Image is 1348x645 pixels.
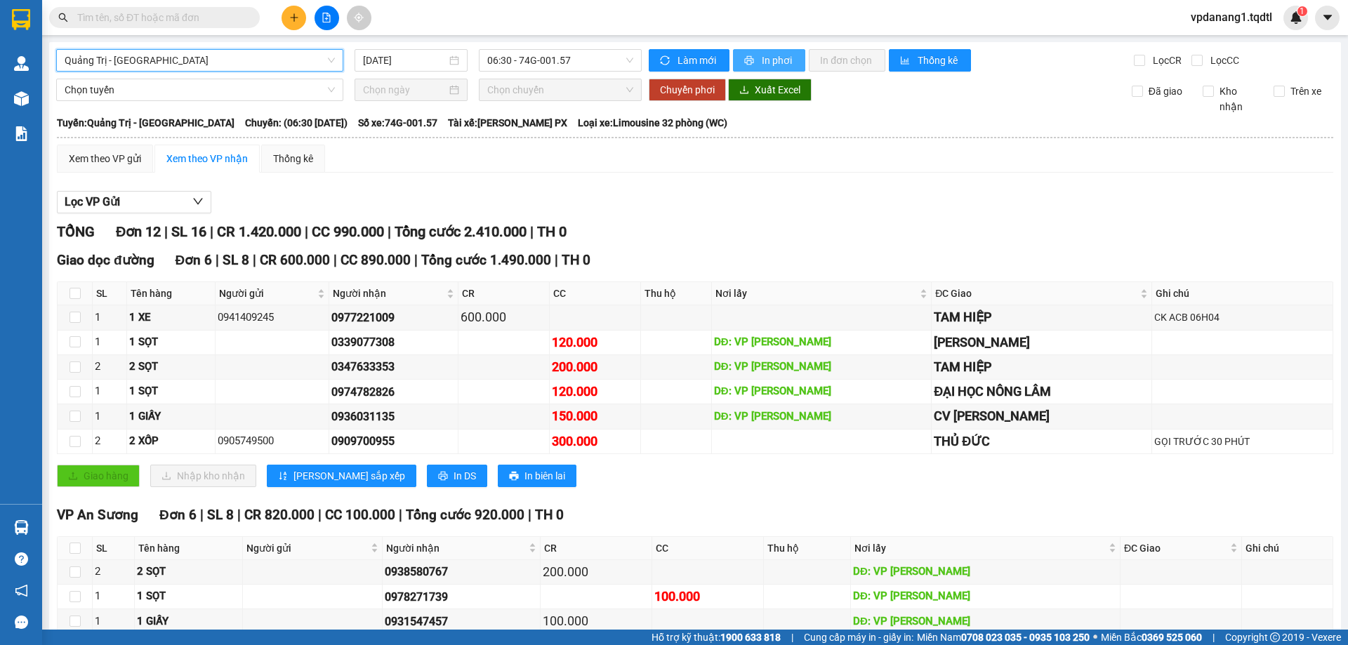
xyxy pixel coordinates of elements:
[1321,11,1334,24] span: caret-down
[1270,632,1280,642] span: copyright
[95,359,124,375] div: 2
[524,468,565,484] span: In biên lai
[293,468,405,484] span: [PERSON_NAME] sắp xếp
[312,223,384,240] span: CC 990.000
[200,507,204,523] span: |
[260,252,330,268] span: CR 600.000
[57,507,138,523] span: VP An Sương
[273,151,313,166] div: Thống kê
[562,252,590,268] span: TH 0
[1147,53,1184,68] span: Lọc CR
[714,359,930,375] div: DĐ: VP [PERSON_NAME]
[791,630,793,645] span: |
[57,191,211,213] button: Lọc VP Gửi
[395,223,527,240] span: Tổng cước 2.410.000
[1290,11,1302,24] img: icon-new-feature
[385,563,538,580] div: 0938580767
[454,468,476,484] span: In DS
[192,196,204,207] span: down
[331,383,456,401] div: 0974782826
[363,82,447,98] input: Chọn ngày
[129,408,213,425] div: 1 GIẤY
[331,309,456,326] div: 0977221009
[57,252,154,268] span: Giao dọc đường
[1154,310,1330,325] div: CK ACB 06H04
[414,252,418,268] span: |
[935,286,1137,301] span: ĐC Giao
[77,10,243,25] input: Tìm tên, số ĐT hoặc mã đơn
[1285,84,1327,99] span: Trên xe
[207,507,234,523] span: SL 8
[552,432,638,451] div: 300.000
[65,193,120,211] span: Lọc VP Gửi
[95,383,124,400] div: 1
[333,286,444,301] span: Người nhận
[116,223,161,240] span: Đơn 12
[421,252,551,268] span: Tổng cước 1.490.000
[934,333,1149,352] div: [PERSON_NAME]
[530,223,534,240] span: |
[552,357,638,377] div: 200.000
[65,50,335,71] span: Quảng Trị - Sài Gòn
[714,334,930,351] div: DĐ: VP [PERSON_NAME]
[137,588,241,605] div: 1 SỌT
[934,432,1149,451] div: THỦ ĐỨC
[649,79,726,101] button: Chuyển phơi
[150,465,256,487] button: downloadNhập kho nhận
[305,223,308,240] span: |
[900,55,912,67] span: bar-chart
[1242,537,1333,560] th: Ghi chú
[176,252,213,268] span: Đơn 6
[341,252,411,268] span: CC 890.000
[406,507,524,523] span: Tổng cước 920.000
[216,252,219,268] span: |
[744,55,756,67] span: printer
[498,465,576,487] button: printerIn biên lai
[918,53,960,68] span: Thống kê
[641,282,712,305] th: Thu hộ
[854,540,1106,556] span: Nơi lấy
[1101,630,1202,645] span: Miền Bắc
[762,53,794,68] span: In phơi
[649,49,729,72] button: syncLàm mới
[934,382,1149,401] div: ĐẠI HỌC NÔNG LÂM
[550,282,641,305] th: CC
[1142,632,1202,643] strong: 0369 525 060
[95,408,124,425] div: 1
[448,115,567,131] span: Tài xế: [PERSON_NAME] PX
[1179,8,1283,26] span: vpdanang1.tqdtl
[543,611,649,631] div: 100.000
[552,333,638,352] div: 120.000
[331,408,456,425] div: 0936031135
[135,537,244,560] th: Tên hàng
[159,507,197,523] span: Đơn 6
[65,79,335,100] span: Chọn tuyến
[267,465,416,487] button: sort-ascending[PERSON_NAME] sắp xếp
[129,383,213,400] div: 1 SỌT
[578,115,727,131] span: Loại xe: Limousine 32 phòng (WC)
[93,537,135,560] th: SL
[12,9,30,30] img: logo-vxr
[14,91,29,106] img: warehouse-icon
[282,6,306,30] button: plus
[654,587,761,606] div: 100.000
[218,310,326,326] div: 0941409245
[14,56,29,71] img: warehouse-icon
[129,334,213,351] div: 1 SỌT
[1212,630,1215,645] span: |
[95,564,132,580] div: 2
[69,151,141,166] div: Xem theo VP gửi
[528,507,531,523] span: |
[853,588,1118,605] div: DĐ: VP [PERSON_NAME]
[917,630,1090,645] span: Miền Nam
[15,616,28,629] span: message
[289,13,299,22] span: plus
[720,632,781,643] strong: 1900 633 818
[733,49,805,72] button: printerIn phơi
[386,540,526,556] span: Người nhận
[164,223,168,240] span: |
[95,310,124,326] div: 1
[728,79,812,101] button: downloadXuất Excel
[217,223,301,240] span: CR 1.420.000
[385,588,538,606] div: 0978271739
